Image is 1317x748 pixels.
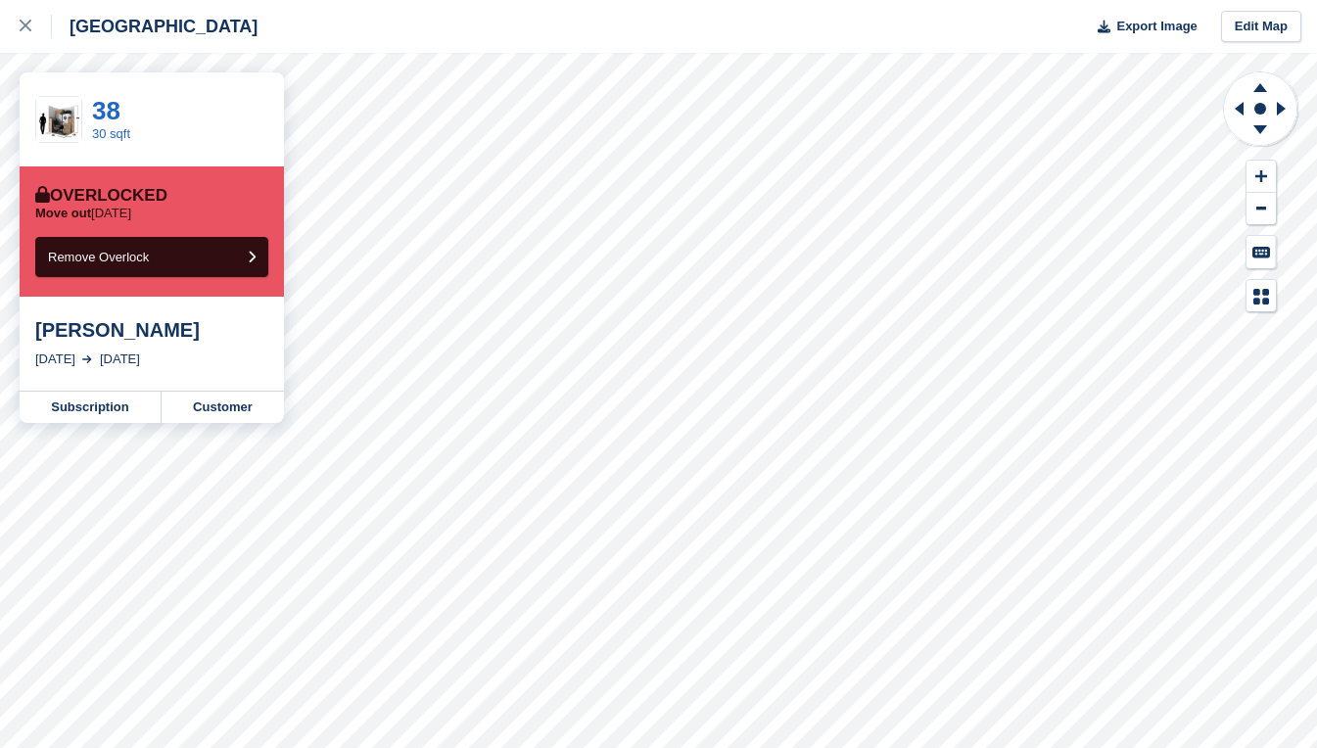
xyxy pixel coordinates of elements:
div: [GEOGRAPHIC_DATA] [52,15,258,38]
div: Overlocked [35,186,167,206]
button: Map Legend [1246,280,1276,312]
button: Export Image [1086,11,1198,43]
a: Subscription [20,392,162,423]
span: Move out [35,206,91,220]
a: Edit Map [1221,11,1301,43]
span: Export Image [1116,17,1197,36]
a: 30 sqft [92,126,130,141]
button: Zoom Out [1246,193,1276,225]
button: Keyboard Shortcuts [1246,236,1276,268]
button: Remove Overlock [35,237,268,277]
div: [DATE] [100,350,140,369]
a: 38 [92,96,120,125]
span: Remove Overlock [48,250,149,264]
img: arrow-right-light-icn-cde0832a797a2874e46488d9cf13f60e5c3a73dbe684e267c42b8395dfbc2abf.svg [82,355,92,363]
a: Customer [162,392,284,423]
button: Zoom In [1246,161,1276,193]
p: [DATE] [35,206,131,221]
img: 30%20sqft.jpeg [36,97,81,142]
div: [PERSON_NAME] [35,318,268,342]
div: [DATE] [35,350,75,369]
